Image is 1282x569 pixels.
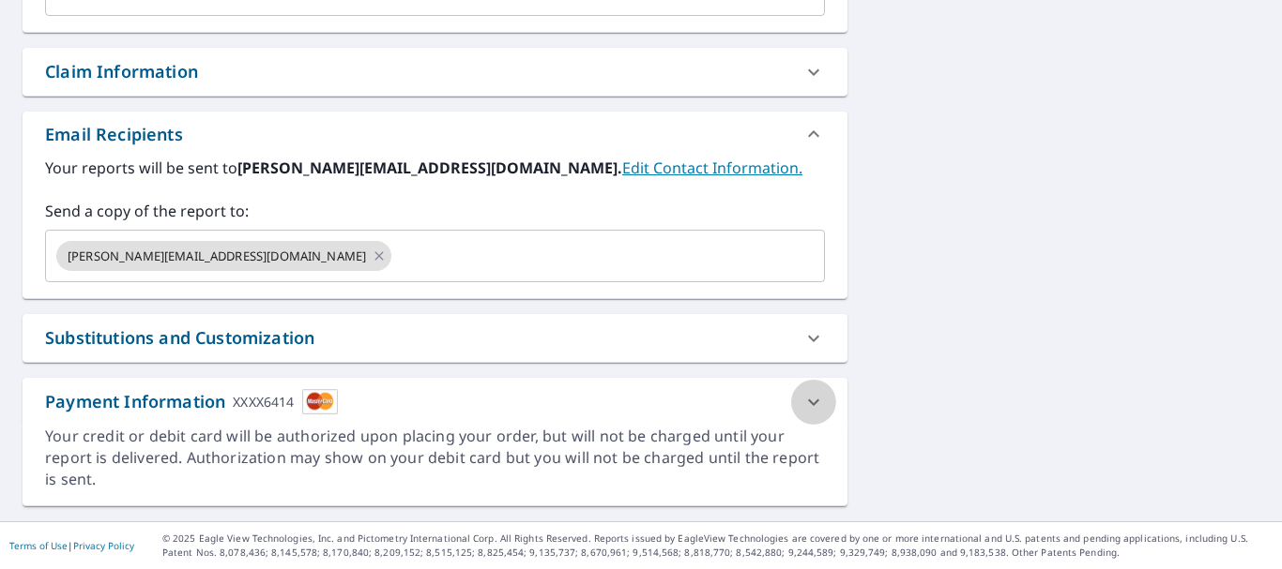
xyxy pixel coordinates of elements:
[23,378,847,426] div: Payment InformationXXXX6414cardImage
[45,325,314,351] div: Substitutions and Customization
[302,389,338,414] img: cardImage
[23,314,847,362] div: Substitutions and Customization
[56,241,391,271] div: [PERSON_NAME][EMAIL_ADDRESS][DOMAIN_NAME]
[56,247,377,265] span: [PERSON_NAME][EMAIL_ADDRESS][DOMAIN_NAME]
[9,540,134,551] p: |
[9,539,68,552] a: Terms of Use
[622,157,802,178] a: EditContactInfo
[45,59,198,84] div: Claim Information
[45,200,825,222] label: Send a copy of the report to:
[45,389,338,414] div: Payment Information
[45,426,825,490] div: Your credit or debit card will be authorized upon placing your order, but will not be charged unt...
[237,157,622,178] b: [PERSON_NAME][EMAIL_ADDRESS][DOMAIN_NAME].
[45,157,825,179] label: Your reports will be sent to
[23,112,847,157] div: Email Recipients
[233,389,294,414] div: XXXX6414
[23,48,847,96] div: Claim Information
[73,539,134,552] a: Privacy Policy
[45,122,183,147] div: Email Recipients
[162,532,1273,560] p: © 2025 Eagle View Technologies, Inc. and Pictometry International Corp. All Rights Reserved. Repo...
